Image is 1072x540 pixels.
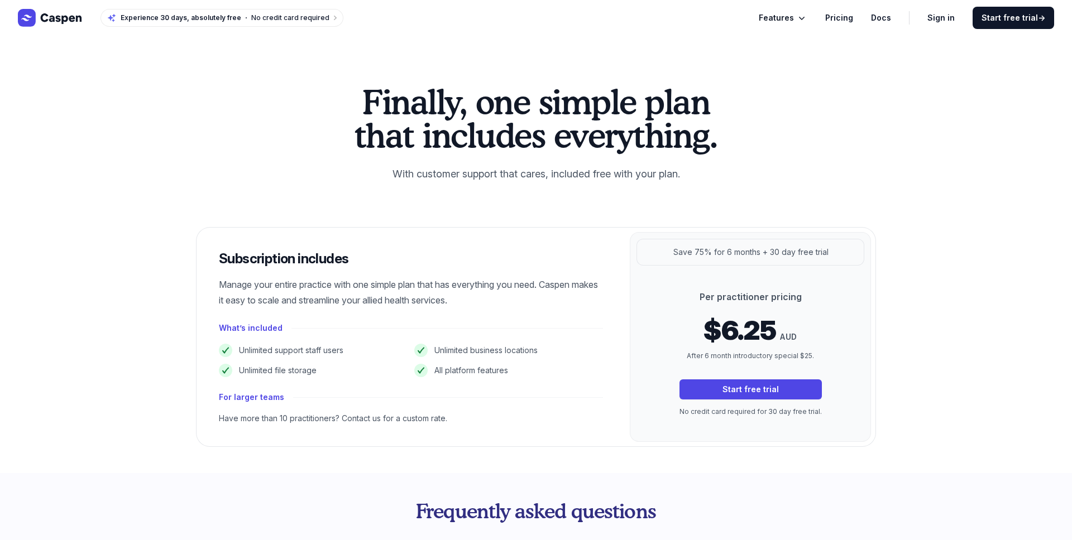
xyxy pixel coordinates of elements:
li: Unlimited support staff users [219,344,408,357]
span: → [1038,13,1045,22]
div: Have more than 10 practitioners? Contact us for a custom rate. [219,413,603,424]
p: Manage your entire practice with one simple plan that has everything you need. Caspen makes it ea... [219,277,603,308]
h4: For larger teams [219,390,284,404]
span: Experience 30 days, absolutely free [121,13,241,22]
span: Features [759,11,794,25]
a: Pricing [825,11,853,25]
li: Unlimited file storage [219,364,408,377]
p: After 6 month introductory special $25. [679,350,822,361]
a: Sign in [927,11,955,25]
a: Start free trial [679,379,822,399]
span: $6.25 [703,317,776,344]
h3: Subscription includes [219,250,603,268]
p: Save 75% for 6 months + 30 day free trial [673,245,829,259]
li: All platform features [414,364,603,377]
p: No credit card required for 30 day free trial. [679,406,822,417]
h2: Finally, one simple plan that includes everything. [348,85,724,152]
span: Start free trial [982,12,1045,23]
h4: What’s included [219,321,283,335]
a: Docs [871,11,891,25]
span: No credit card required [251,13,329,22]
span: AUD [780,330,797,344]
li: Unlimited business locations [414,344,603,357]
p: Per practitioner pricing [679,290,822,303]
p: With customer support that cares, included free with your plan. [348,165,724,183]
button: Features [759,11,807,25]
a: Start free trial [973,7,1054,29]
a: Experience 30 days, absolutely freeNo credit card required [100,9,343,27]
h2: Frequently asked questions [286,500,786,522]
